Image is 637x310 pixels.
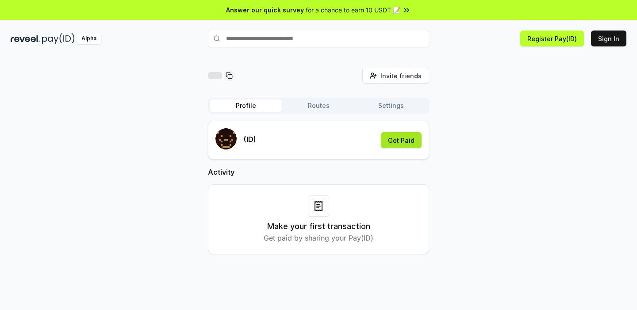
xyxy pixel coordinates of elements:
button: Profile [210,100,282,112]
button: Invite friends [362,68,429,84]
span: Answer our quick survey [226,5,304,15]
button: Get Paid [381,132,422,148]
h2: Activity [208,167,429,177]
button: Sign In [591,31,626,46]
p: (ID) [244,134,256,145]
button: Register Pay(ID) [520,31,584,46]
img: pay_id [42,33,75,44]
span: Invite friends [380,71,422,80]
span: for a chance to earn 10 USDT 📝 [306,5,400,15]
div: Alpha [77,33,101,44]
button: Routes [282,100,355,112]
img: reveel_dark [11,33,40,44]
p: Get paid by sharing your Pay(ID) [264,233,373,243]
button: Settings [355,100,427,112]
h3: Make your first transaction [267,220,370,233]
